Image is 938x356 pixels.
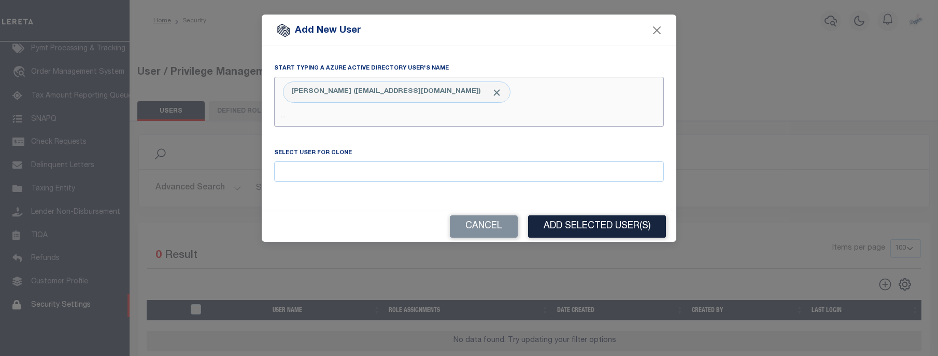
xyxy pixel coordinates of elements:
[274,149,352,158] label: Select User for clone
[291,88,481,95] b: [PERSON_NAME] ([EMAIL_ADDRESS][DOMAIN_NAME])
[450,215,518,238] button: Cancel
[274,107,664,127] input: ...
[528,215,666,238] button: Add Selected User(s)
[274,64,449,73] label: Start typing a Azure Active Directory user's name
